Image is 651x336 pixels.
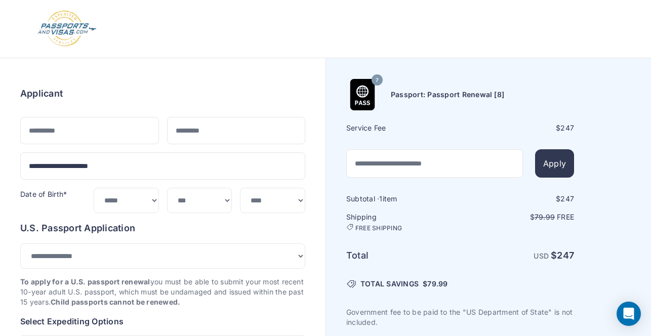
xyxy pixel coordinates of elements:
button: Apply [535,149,574,178]
span: TOTAL SAVINGS [360,279,419,289]
label: Date of Birth* [20,190,67,198]
span: FREE SHIPPING [355,224,402,232]
h6: Select Expediting Options [20,315,305,327]
h6: Passport: Passport Renewal [8] [391,90,504,100]
h6: Shipping [346,212,459,232]
span: $ [423,279,447,289]
h6: Subtotal · item [346,194,459,204]
h6: U.S. Passport Application [20,221,305,235]
h6: Total [346,248,459,263]
strong: $ [551,250,574,261]
img: Logo [37,10,97,48]
span: USD [534,251,549,260]
span: Free [557,213,574,221]
span: 79.99 [427,279,447,288]
div: Open Intercom Messenger [617,302,641,326]
h6: Service Fee [346,123,459,133]
span: 247 [560,123,574,132]
span: 7 [376,74,379,87]
p: Government fee to be paid to the "US Department of State" is not included. [346,307,574,327]
p: you must be able to submit your most recent 10-year adult U.S. passport, which must be undamaged ... [20,277,305,307]
span: 1 [379,194,382,203]
div: $ [461,123,574,133]
span: 79.99 [535,213,555,221]
h6: Applicant [20,87,63,101]
p: $ [461,212,574,222]
span: 247 [560,194,574,203]
span: 247 [557,250,574,261]
div: $ [461,194,574,204]
img: Product Name [347,79,378,110]
strong: Child passports cannot be renewed. [51,298,180,306]
strong: To apply for a U.S. passport renewal [20,277,150,286]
